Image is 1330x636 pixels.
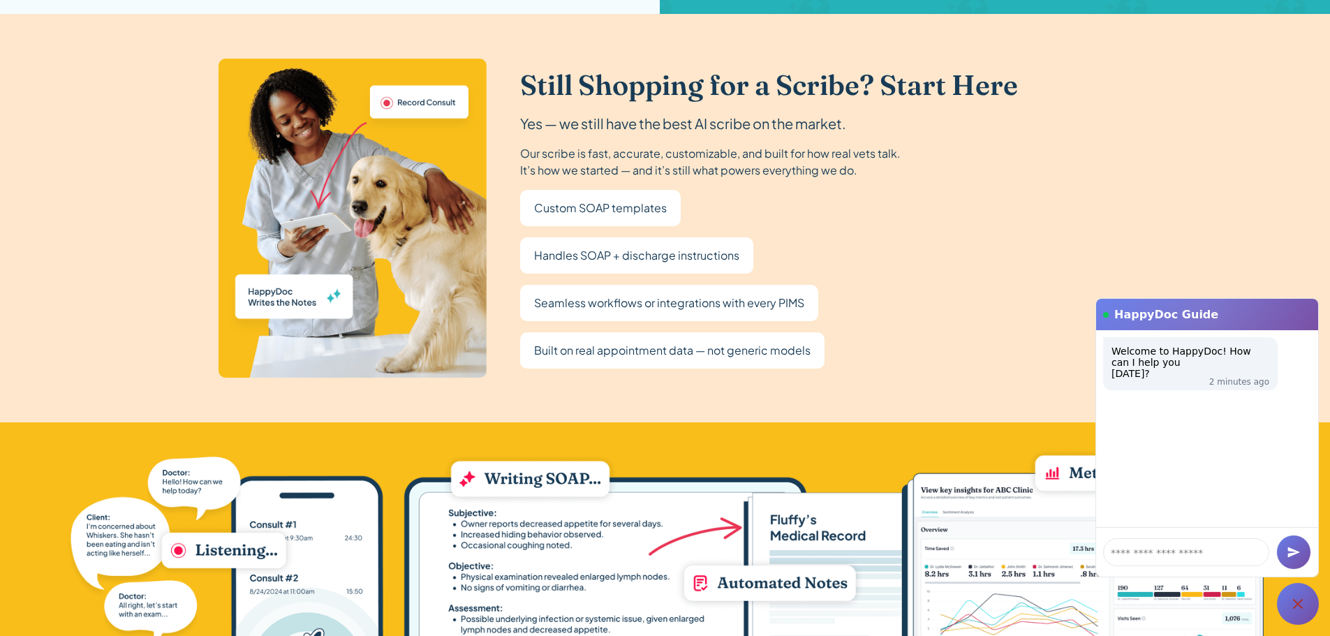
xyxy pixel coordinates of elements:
p: Handles SOAP + discharge instructions [534,246,739,265]
p: Custom SOAP templates [534,198,667,218]
h2: Still Shopping for a Scribe? Start Here [520,68,1018,102]
img: A veterinarian works with a golden retriever while their mobile device listens, transcribes, and ... [219,59,487,378]
p: Built on real appointment data — not generic models [534,341,811,360]
p: Seamless workflows or integrations with every PIMS [534,293,804,313]
div: Our scribe is fast, accurate, customizable, and built for how real vets talk. It’s how we started... [520,145,901,179]
div: Yes — we still have the best AI scribe on the market. [520,113,846,134]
